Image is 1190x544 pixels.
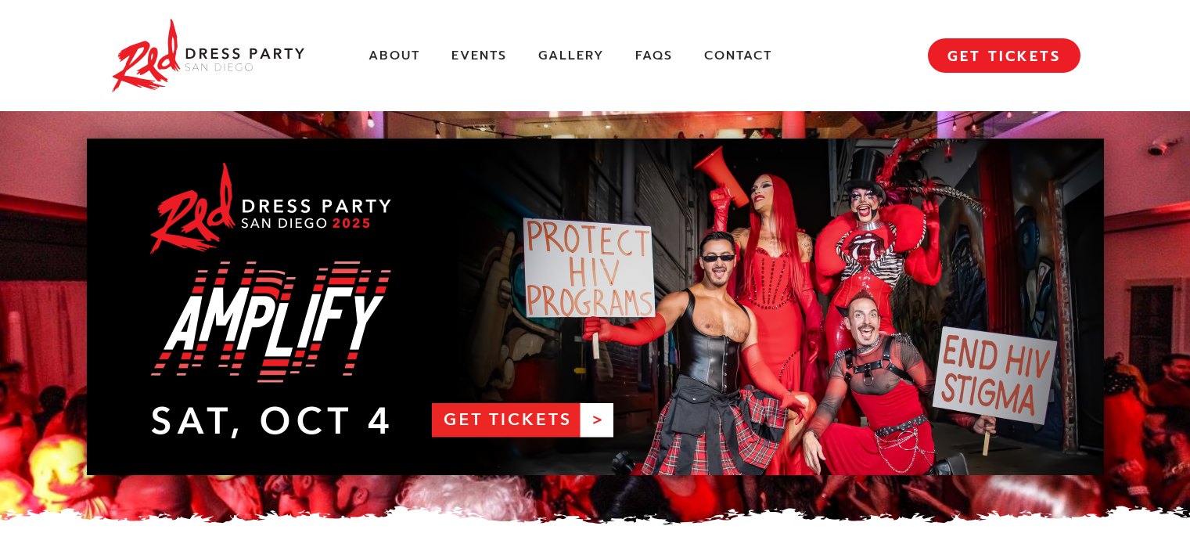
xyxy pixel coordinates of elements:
a: Contact [704,48,772,64]
a: About [369,48,420,64]
a: FAQs [635,48,673,64]
a: Events [451,48,507,64]
a: Gallery [538,48,604,64]
img: Red Dress Party San Diego [110,16,306,95]
a: GET TICKETS [928,38,1080,73]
